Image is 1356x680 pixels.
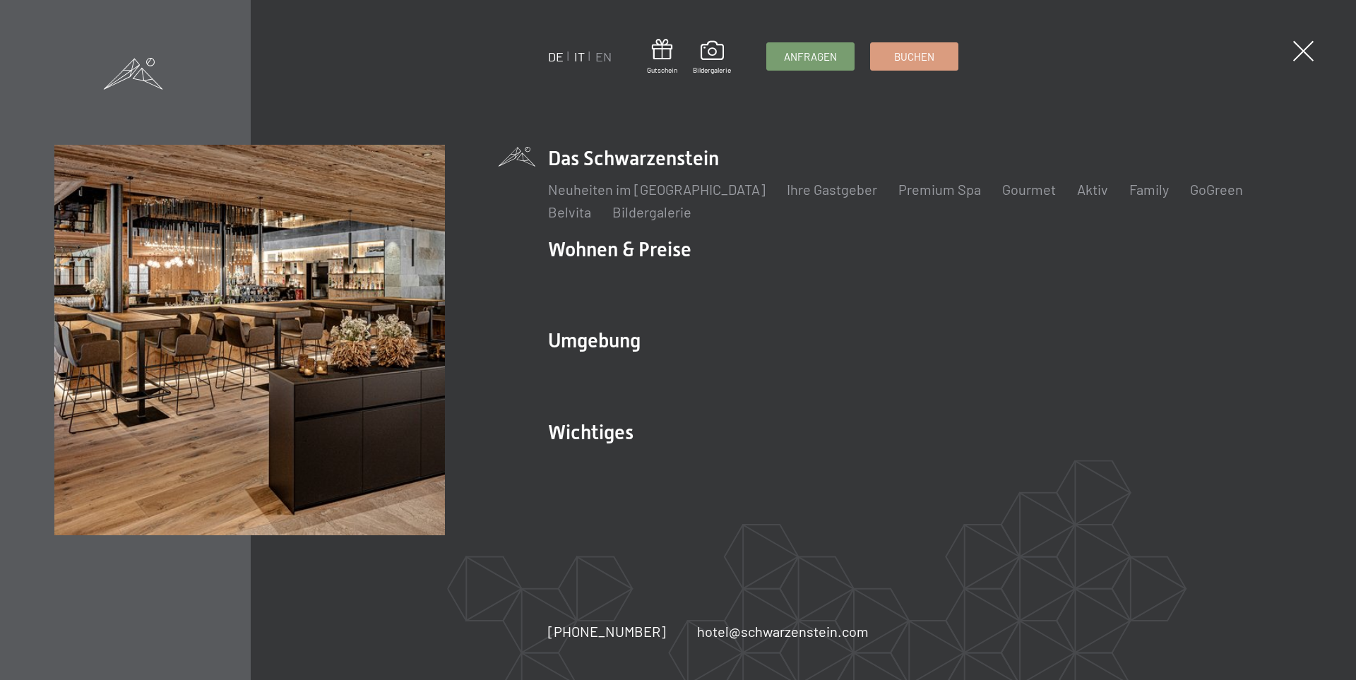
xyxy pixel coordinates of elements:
a: Bildergalerie [693,41,731,75]
a: Gourmet [1002,181,1056,198]
a: Premium Spa [898,181,981,198]
span: Anfragen [784,49,837,64]
a: Buchen [871,43,958,70]
a: Anfragen [767,43,854,70]
a: IT [574,49,585,64]
a: EN [595,49,612,64]
a: [PHONE_NUMBER] [548,621,666,641]
a: Neuheiten im [GEOGRAPHIC_DATA] [548,181,766,198]
a: GoGreen [1190,181,1243,198]
a: hotel@schwarzenstein.com [697,621,869,641]
span: Buchen [894,49,934,64]
span: Gutschein [647,65,677,75]
a: Aktiv [1077,181,1108,198]
span: [PHONE_NUMBER] [548,623,666,640]
a: Belvita [548,203,591,220]
a: Bildergalerie [612,203,691,220]
span: Bildergalerie [693,65,731,75]
a: Family [1129,181,1169,198]
a: DE [548,49,564,64]
a: Ihre Gastgeber [787,181,877,198]
a: Gutschein [647,39,677,75]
